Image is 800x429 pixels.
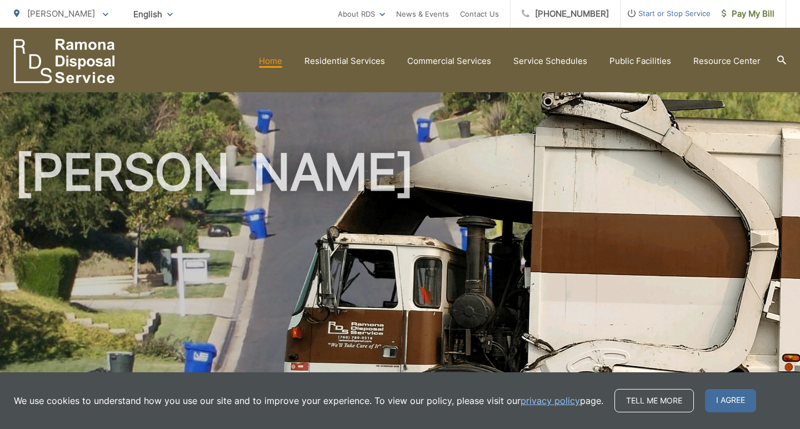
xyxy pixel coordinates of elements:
a: Home [259,54,282,68]
a: Public Facilities [609,54,671,68]
a: EDCD logo. Return to the homepage. [14,39,115,83]
a: Service Schedules [513,54,587,68]
a: News & Events [396,7,449,21]
span: Pay My Bill [722,7,774,21]
span: English [125,4,181,24]
a: Contact Us [460,7,499,21]
a: Residential Services [304,54,385,68]
a: Resource Center [693,54,761,68]
a: privacy policy [521,394,580,407]
a: Tell me more [614,389,694,412]
a: Commercial Services [407,54,491,68]
span: I agree [705,389,756,412]
a: About RDS [338,7,385,21]
p: We use cookies to understand how you use our site and to improve your experience. To view our pol... [14,394,603,407]
span: [PERSON_NAME] [27,8,95,19]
